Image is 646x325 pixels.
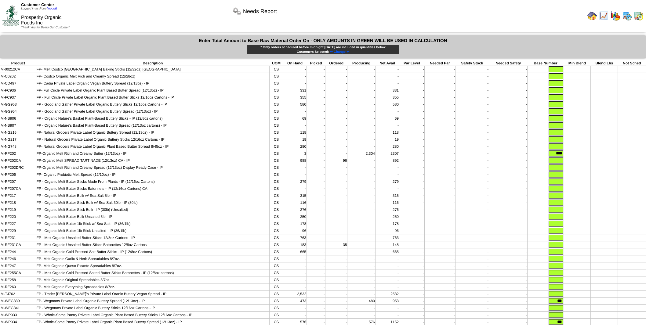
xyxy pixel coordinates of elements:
td: - [347,122,375,129]
td: 892 [375,157,399,164]
img: line_graph.gif [599,11,609,21]
td: CS [270,178,283,185]
td: - [307,94,325,101]
td: - [399,87,425,94]
td: - [455,87,489,94]
td: - [455,73,489,80]
a: (logout) [46,7,57,10]
td: - [399,143,425,150]
td: - [424,136,455,143]
td: M-RF202 [0,150,36,157]
td: 19 [375,136,399,143]
td: M-RF206 [0,171,36,178]
td: - [325,94,347,101]
td: - [489,115,528,122]
td: FP- Natural Grocers Private Label Organic Plant Based Butter Spread 8/45oz - IP [36,143,269,150]
a: ⇐ Change ⇐ [329,50,349,54]
td: 331 [375,87,399,94]
td: - [399,122,425,129]
td: - [347,101,375,108]
td: FP- Costco Organic Melt Rich and Creamy Spread (12/28oz) [36,73,269,80]
td: - [399,213,425,220]
td: - [424,101,455,108]
td: - [307,178,325,185]
td: - [347,115,375,122]
td: - [347,87,375,94]
td: - [283,122,307,129]
td: - [325,73,347,80]
td: - [325,115,347,122]
td: - [424,171,455,178]
td: M-NG217 [0,136,36,143]
td: 178 [283,220,307,227]
td: - [347,164,375,171]
th: UOM [270,61,283,66]
td: - [455,206,489,213]
td: FP - Organic Melt Butter Stick Bulk - IP (30lb) (Unsalted) [36,206,269,213]
span: Thank You for Being Our Customer! [21,26,70,29]
td: M-RF220 [0,213,36,220]
img: workflow.png [232,6,242,16]
td: - [455,101,489,108]
td: - [375,164,399,171]
td: - [424,115,455,122]
td: - [307,157,325,164]
span: Customer Center [21,2,54,7]
td: - [307,164,325,171]
img: calendarprod.gif [622,11,632,21]
td: - [489,185,528,192]
td: - [347,66,375,73]
td: - [399,178,425,185]
td: - [307,66,325,73]
td: CS [270,157,283,164]
td: - [325,101,347,108]
td: - [489,136,528,143]
td: - [283,171,307,178]
td: - [347,213,375,220]
td: - [307,101,325,108]
td: CS [270,108,283,115]
td: - [424,192,455,199]
td: - [347,178,375,185]
td: - [424,129,455,136]
td: - [455,199,489,206]
td: - [347,206,375,213]
td: 279 [375,178,399,185]
td: 315 [283,192,307,199]
td: - [424,66,455,73]
td: - [424,157,455,164]
td: - [399,101,425,108]
td: 250 [375,213,399,220]
td: 315 [375,192,399,199]
td: M-NG748 [0,143,36,150]
th: On Hand [283,61,307,66]
td: - [307,199,325,206]
td: - [283,164,307,171]
td: CS [270,136,283,143]
td: M-NB906 [0,115,36,122]
td: M-FC937 [0,94,36,101]
td: - [399,206,425,213]
td: 116 [283,199,307,206]
td: CS [270,122,283,129]
td: M-FC936 [0,87,36,94]
td: FP- Full Circle Private Label Organic Plant Based Butter Spread (12/13oz) - IP [36,87,269,94]
td: - [399,73,425,80]
td: CS [270,220,283,227]
td: - [489,171,528,178]
td: CS [270,192,283,199]
td: 116 [375,199,399,206]
td: CS [270,66,283,73]
td: - [424,150,455,157]
th: Ordered [325,61,347,66]
td: - [347,171,375,178]
td: - [455,115,489,122]
td: CS [270,150,283,157]
td: - [283,80,307,87]
th: Safety Stock [455,61,489,66]
td: - [307,192,325,199]
td: FP - Organic Melt Butter 1lb Stick w/ Sea Salt - IP (36/1lb) [36,220,269,227]
td: - [455,185,489,192]
td: - [283,185,307,192]
td: 276 [375,206,399,213]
